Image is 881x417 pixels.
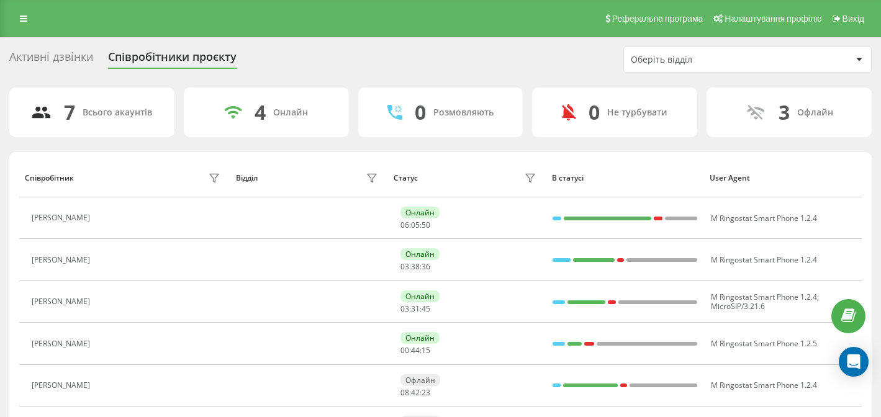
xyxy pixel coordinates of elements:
span: 15 [422,345,430,356]
span: M Ringostat Smart Phone 1.2.4 [711,380,817,390]
span: Реферальна програма [612,14,703,24]
div: [PERSON_NAME] [32,297,93,306]
span: Налаштування профілю [725,14,821,24]
div: [PERSON_NAME] [32,339,93,348]
span: 05 [411,220,420,230]
span: 42 [411,387,420,398]
div: Онлайн [400,207,440,218]
div: Розмовляють [433,107,494,118]
span: 23 [422,387,430,398]
div: [PERSON_NAME] [32,256,93,264]
div: Відділ [236,174,258,182]
span: M Ringostat Smart Phone 1.2.4 [711,292,817,302]
span: 38 [411,261,420,272]
span: M Ringostat Smart Phone 1.2.4 [711,254,817,265]
div: Онлайн [400,332,440,344]
div: Онлайн [273,107,308,118]
div: [PERSON_NAME] [32,381,93,390]
div: Співробітники проєкту [108,50,237,69]
div: Онлайн [400,290,440,302]
span: 03 [400,261,409,272]
span: 36 [422,261,430,272]
span: 45 [422,303,430,314]
div: : : [400,262,430,271]
div: User Agent [710,174,856,182]
div: [PERSON_NAME] [32,213,93,222]
div: Не турбувати [607,107,667,118]
div: Офлайн [797,107,833,118]
div: Open Intercom Messenger [839,347,869,377]
div: Статус [394,174,418,182]
div: : : [400,221,430,230]
span: M Ringostat Smart Phone 1.2.5 [711,338,817,349]
div: Офлайн [400,374,440,386]
span: MicroSIP/3.21.6 [711,301,765,312]
span: Вихід [843,14,864,24]
div: Всього акаунтів [83,107,152,118]
span: 06 [400,220,409,230]
div: : : [400,346,430,355]
div: Оберіть відділ [631,55,779,65]
span: 00 [400,345,409,356]
span: 31 [411,303,420,314]
div: : : [400,305,430,313]
div: 0 [589,101,600,124]
span: 03 [400,303,409,314]
div: 4 [255,101,266,124]
div: Активні дзвінки [9,50,93,69]
div: 0 [415,101,426,124]
span: 44 [411,345,420,356]
div: 7 [64,101,75,124]
div: 3 [779,101,790,124]
span: 08 [400,387,409,398]
div: Онлайн [400,248,440,260]
span: 50 [422,220,430,230]
div: : : [400,388,430,397]
div: Співробітник [25,174,74,182]
div: В статусі [552,174,698,182]
span: M Ringostat Smart Phone 1.2.4 [711,213,817,223]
